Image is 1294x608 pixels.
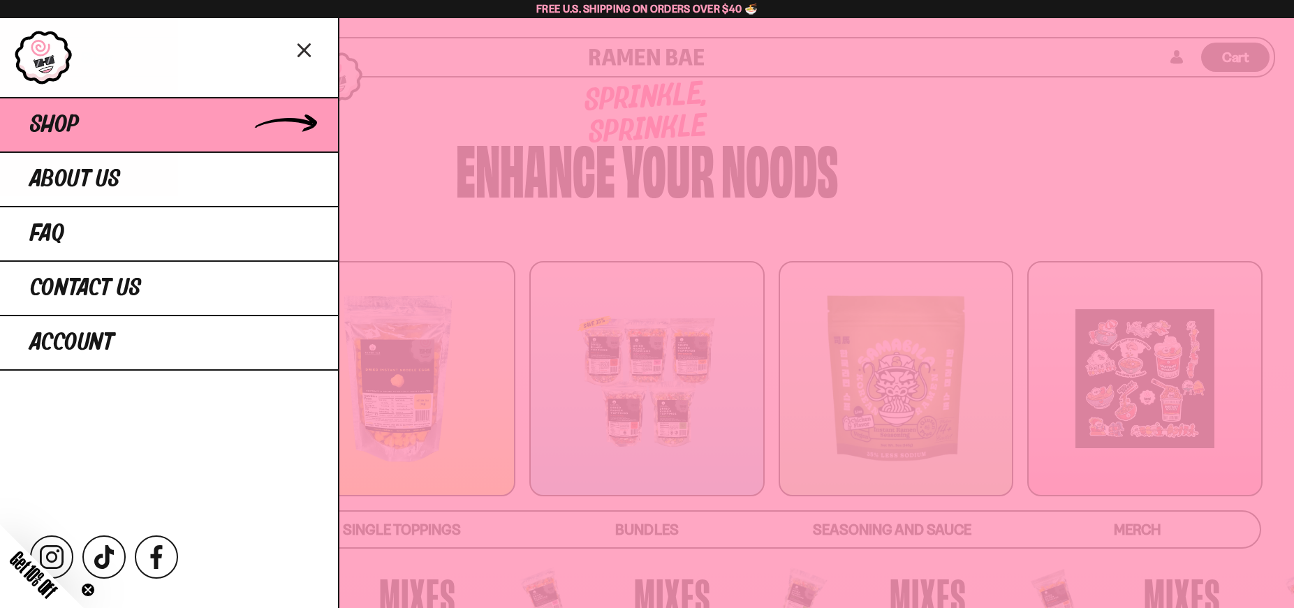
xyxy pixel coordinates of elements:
span: Shop [30,112,79,138]
span: Contact Us [30,276,141,301]
button: Close teaser [81,583,95,597]
span: Get 10% Off [6,547,61,602]
span: FAQ [30,221,64,246]
span: About Us [30,167,120,192]
span: Account [30,330,114,355]
span: Free U.S. Shipping on Orders over $40 🍜 [536,2,758,15]
button: Close menu [293,37,317,61]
